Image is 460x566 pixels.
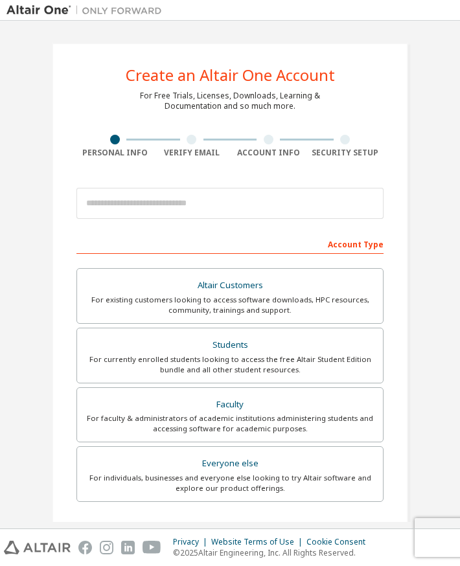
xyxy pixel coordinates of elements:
[6,4,168,17] img: Altair One
[211,537,306,547] div: Website Terms of Use
[173,547,373,558] p: © 2025 Altair Engineering, Inc. All Rights Reserved.
[85,295,375,315] div: For existing customers looking to access software downloads, HPC resources, community, trainings ...
[85,473,375,493] div: For individuals, businesses and everyone else looking to try Altair software and explore our prod...
[100,541,113,554] img: instagram.svg
[307,148,384,158] div: Security Setup
[76,521,384,542] div: Your Profile
[85,336,375,354] div: Students
[85,354,375,375] div: For currently enrolled students looking to access the free Altair Student Edition bundle and all ...
[143,541,161,554] img: youtube.svg
[126,67,335,83] div: Create an Altair One Account
[76,148,154,158] div: Personal Info
[140,91,320,111] div: For Free Trials, Licenses, Downloads, Learning & Documentation and so much more.
[230,148,307,158] div: Account Info
[85,413,375,434] div: For faculty & administrators of academic institutions administering students and accessing softwa...
[121,541,135,554] img: linkedin.svg
[85,396,375,414] div: Faculty
[76,233,384,254] div: Account Type
[154,148,231,158] div: Verify Email
[306,537,373,547] div: Cookie Consent
[4,541,71,554] img: altair_logo.svg
[78,541,92,554] img: facebook.svg
[173,537,211,547] div: Privacy
[85,455,375,473] div: Everyone else
[85,277,375,295] div: Altair Customers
